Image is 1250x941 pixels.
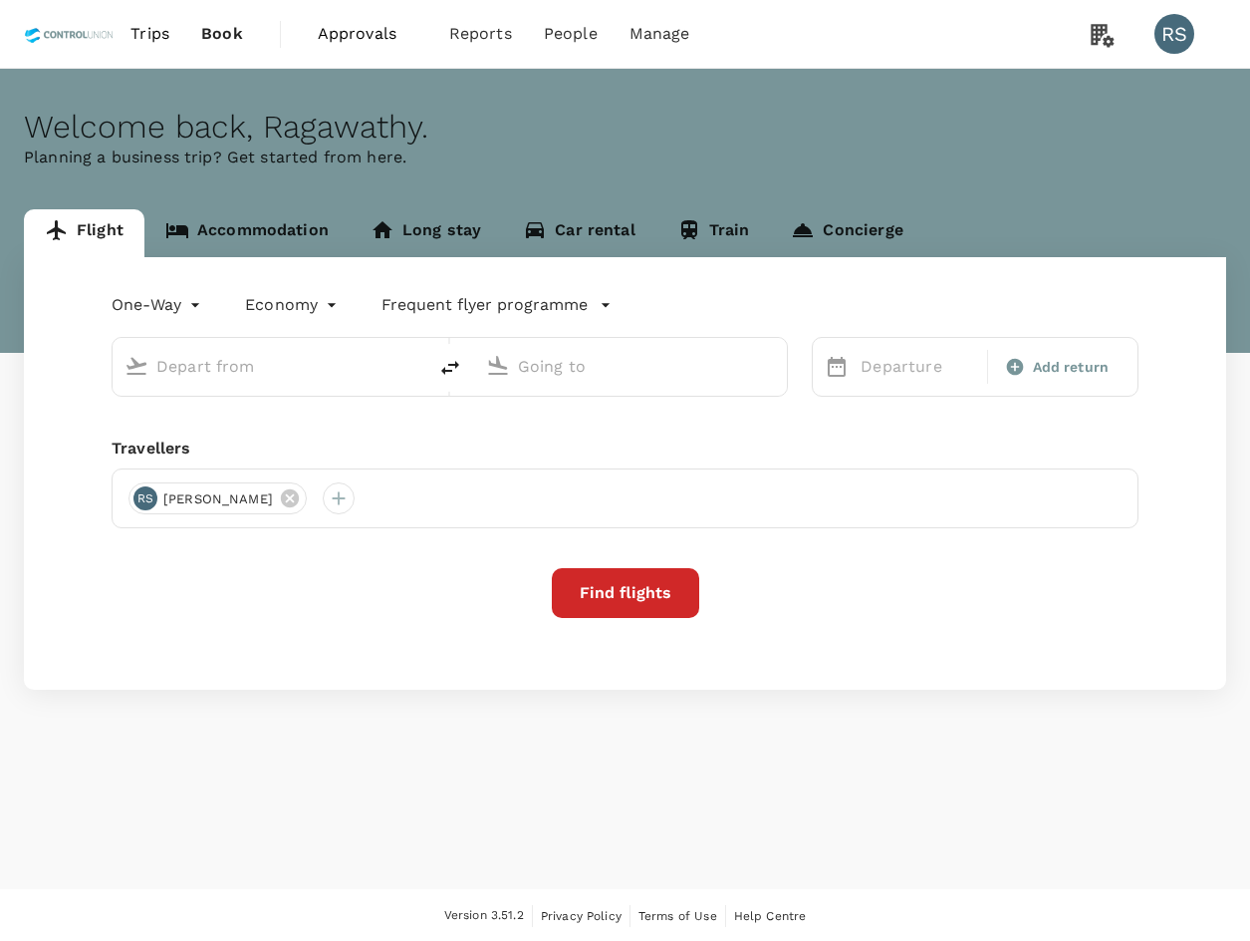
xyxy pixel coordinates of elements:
a: Privacy Policy [541,905,622,927]
button: Find flights [552,568,699,618]
button: delete [426,344,474,392]
div: Travellers [112,437,1138,461]
button: Open [773,364,777,368]
a: Train [656,209,771,257]
span: Terms of Use [638,909,717,923]
button: Frequent flyer programme [381,293,612,317]
span: Manage [629,22,690,46]
span: Version 3.51.2 [444,906,524,926]
input: Going to [518,351,746,382]
div: One-Way [112,289,205,321]
span: Trips [130,22,169,46]
p: Departure [861,355,974,379]
img: Control Union Malaysia Sdn. Bhd. [24,12,115,56]
a: Help Centre [734,905,807,927]
span: Approvals [318,22,417,46]
a: Terms of Use [638,905,717,927]
span: Privacy Policy [541,909,622,923]
div: RS [133,486,157,510]
a: Flight [24,209,144,257]
p: Frequent flyer programme [381,293,588,317]
span: Help Centre [734,909,807,923]
div: RS[PERSON_NAME] [128,482,307,514]
a: Accommodation [144,209,350,257]
span: [PERSON_NAME] [151,489,285,509]
span: People [544,22,598,46]
button: Open [412,364,416,368]
a: Car rental [502,209,656,257]
a: Concierge [770,209,923,257]
span: Add return [1033,357,1110,378]
a: Long stay [350,209,502,257]
input: Depart from [156,351,384,382]
div: RS [1154,14,1194,54]
div: Welcome back , Ragawathy . [24,109,1226,146]
p: Planning a business trip? Get started from here. [24,146,1226,169]
span: Book [201,22,243,46]
div: Economy [245,289,342,321]
span: Reports [449,22,512,46]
